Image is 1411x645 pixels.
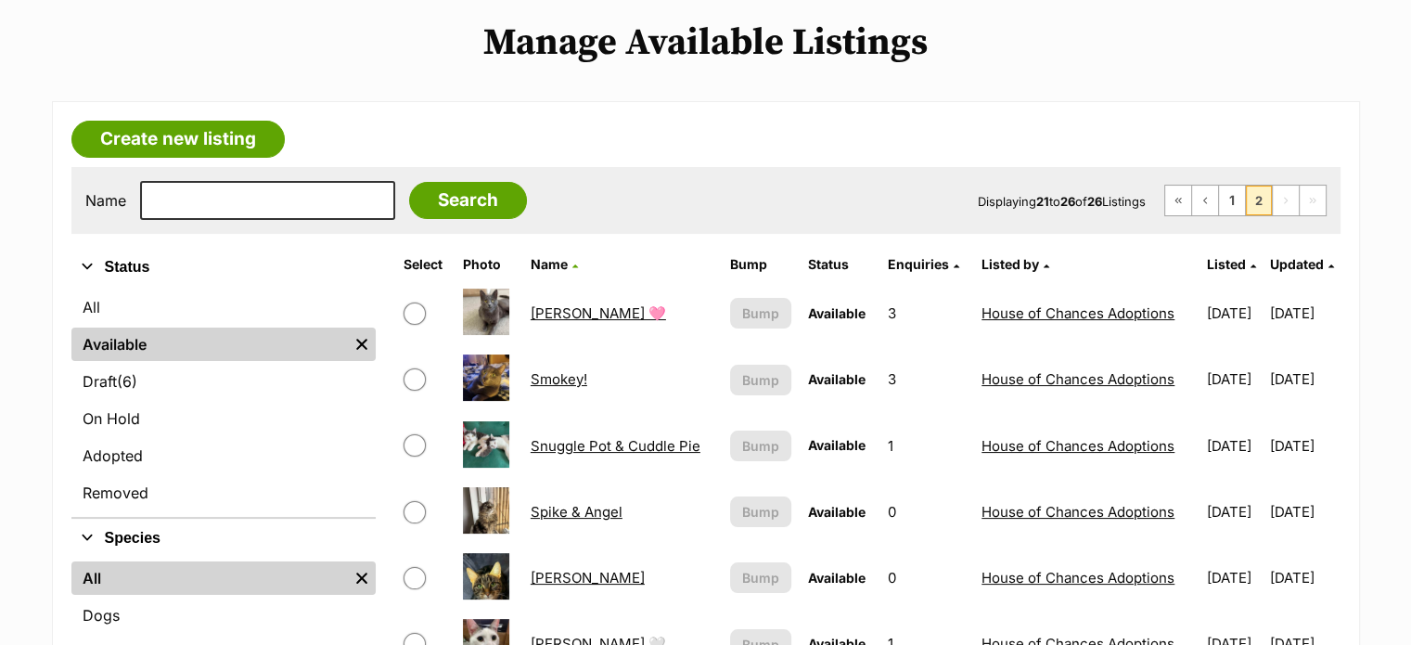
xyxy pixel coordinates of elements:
span: Name [531,256,568,272]
a: All [71,561,348,595]
a: All [71,290,376,324]
span: Updated [1269,256,1323,272]
label: Name [85,192,126,209]
a: Name [531,256,578,272]
button: Species [71,526,376,550]
td: [DATE] [1269,347,1338,411]
a: First page [1165,186,1191,215]
span: Bump [742,568,779,587]
a: Listed [1206,256,1255,272]
a: House of Chances Adoptions [981,304,1174,322]
span: Available [808,305,866,321]
span: Displaying to of Listings [978,194,1146,209]
span: Bump [742,436,779,456]
td: [DATE] [1269,480,1338,544]
a: Remove filter [348,561,376,595]
a: Remove filter [348,328,376,361]
button: Bump [730,298,791,329]
a: [PERSON_NAME] 🩷 [531,304,666,322]
button: Bump [730,497,791,527]
td: [DATE] [1199,281,1267,345]
th: Select [396,250,454,279]
a: Available [71,328,348,361]
td: [DATE] [1199,347,1267,411]
button: Status [71,255,376,279]
a: Updated [1269,256,1333,272]
td: [DATE] [1269,414,1338,478]
th: Photo [455,250,521,279]
div: Status [71,287,376,517]
td: 3 [879,281,972,345]
td: [DATE] [1199,480,1267,544]
td: 3 [879,347,972,411]
td: [DATE] [1199,546,1267,610]
span: Page 2 [1246,186,1272,215]
span: Listed by [981,256,1039,272]
td: 0 [879,480,972,544]
strong: 26 [1060,194,1075,209]
a: Page 1 [1219,186,1245,215]
a: Adopted [71,439,376,472]
span: Available [808,570,866,586]
span: Next page [1273,186,1299,215]
span: Available [808,437,866,453]
td: [DATE] [1199,414,1267,478]
span: Bump [742,502,779,522]
a: Dogs [71,599,376,632]
a: House of Chances Adoptions [981,437,1174,455]
a: House of Chances Adoptions [981,569,1174,587]
a: On Hold [71,402,376,435]
th: Bump [723,250,799,279]
a: Create new listing [71,121,285,158]
a: Enquiries [887,256,958,272]
span: translation missing: en.admin.listings.index.attributes.enquiries [887,256,948,272]
span: Bump [742,303,779,323]
span: Available [808,504,866,520]
a: Spike & Angel [531,503,622,521]
strong: 26 [1087,194,1102,209]
span: Listed [1206,256,1245,272]
a: Previous page [1192,186,1218,215]
a: Snuggle Pot & Cuddle Pie [531,437,700,455]
span: Last page [1300,186,1326,215]
a: Smokey! [531,370,587,388]
a: House of Chances Adoptions [981,503,1174,521]
span: (6) [117,370,137,393]
a: Listed by [981,256,1049,272]
span: Available [808,371,866,387]
a: Removed [71,476,376,510]
input: Search [409,182,527,219]
td: [DATE] [1269,546,1338,610]
nav: Pagination [1164,185,1327,216]
td: 0 [879,546,972,610]
strong: 21 [1036,194,1049,209]
button: Bump [730,365,791,395]
td: [DATE] [1269,281,1338,345]
a: Draft [71,365,376,398]
button: Bump [730,562,791,593]
span: Bump [742,370,779,390]
th: Status [801,250,879,279]
a: House of Chances Adoptions [981,370,1174,388]
button: Bump [730,431,791,461]
td: 1 [879,414,972,478]
a: [PERSON_NAME] [531,569,645,587]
